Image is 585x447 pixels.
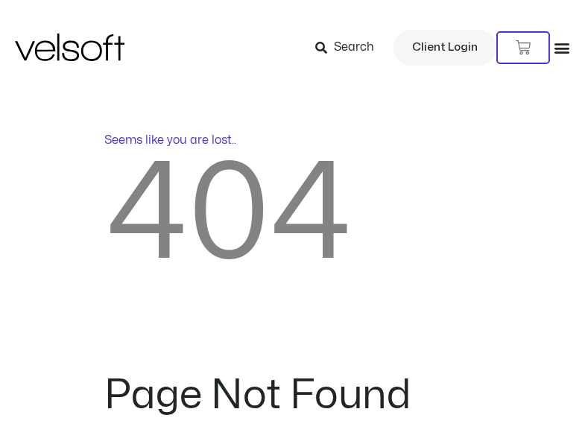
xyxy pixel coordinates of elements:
p: Seems like you are lost.. [104,131,481,149]
h2: 404 [104,149,481,282]
div: Menu Toggle [554,39,570,56]
span: Client Login [412,38,478,57]
h2: Page Not Found [104,375,481,416]
img: Velsoft Training Materials [15,34,124,61]
span: Search [334,38,374,57]
a: Client Login [393,30,496,66]
a: Search [315,35,385,60]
